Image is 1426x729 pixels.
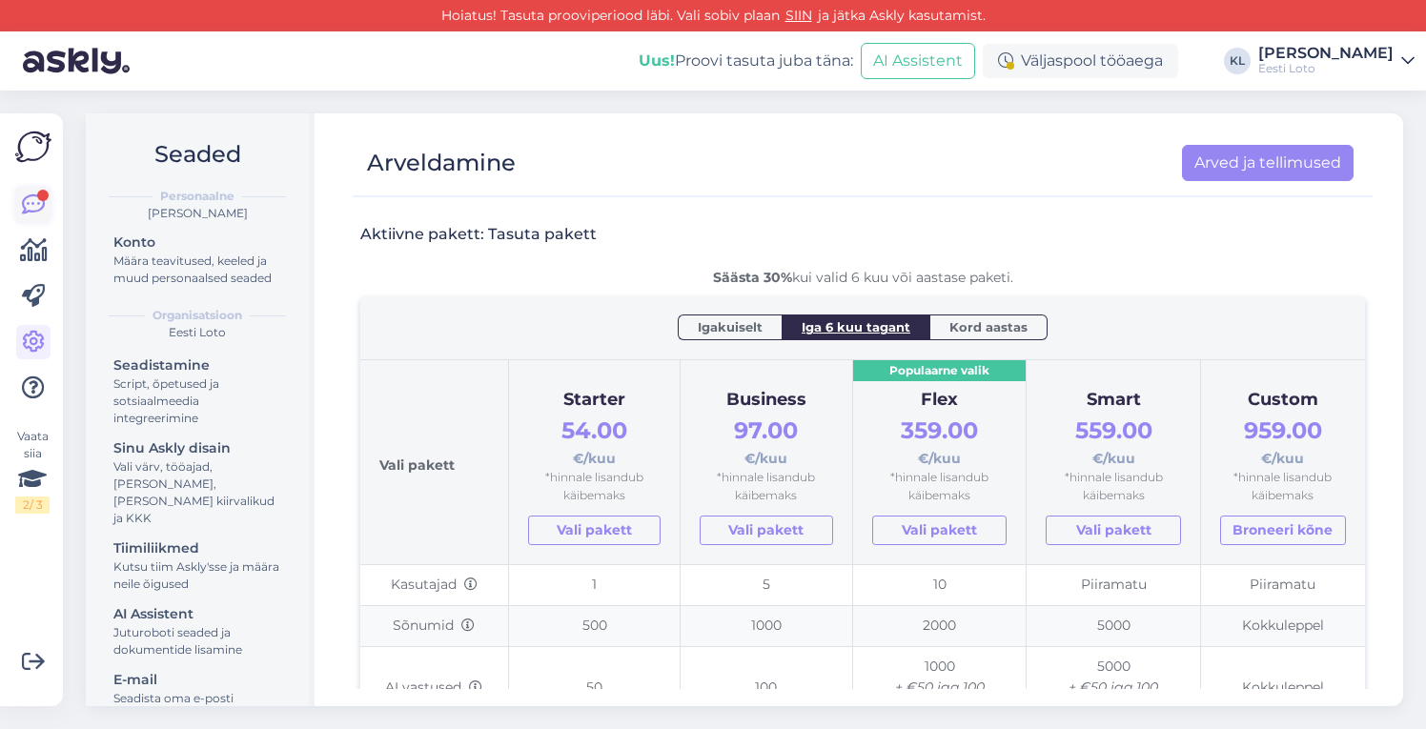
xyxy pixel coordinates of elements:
td: AI vastused [360,646,508,728]
td: Sõnumid [360,606,508,647]
i: + €50 iga 100 lisavastuse eest [886,678,992,717]
div: Proovi tasuta juba täna: [639,50,853,72]
div: Smart [1046,387,1181,414]
div: Flex [872,387,1008,414]
a: TiimiliikmedKutsu tiim Askly'sse ja määra neile õigused [105,536,294,596]
div: Arveldamine [367,145,516,181]
div: €/kuu [1220,413,1346,469]
b: Organisatsioon [153,307,242,324]
div: Väljaspool tööaega [983,44,1178,78]
div: Vali pakett [379,379,489,546]
a: SIIN [780,7,818,24]
td: 1000 [852,646,1027,728]
div: €/kuu [528,413,661,469]
div: Populaarne valik [853,360,1027,382]
td: Piiramatu [1200,565,1365,606]
td: 100 [681,646,852,728]
div: Vali värv, tööajad, [PERSON_NAME], [PERSON_NAME] kiirvalikud ja KKK [113,458,285,527]
a: Arved ja tellimused [1182,145,1354,181]
span: Kord aastas [949,317,1028,336]
td: Kokkuleppel [1200,646,1365,728]
div: *hinnale lisandub käibemaks [1220,469,1346,504]
button: Broneeri kõne [1220,516,1346,545]
div: *hinnale lisandub käibemaks [700,469,832,504]
td: 500 [508,606,680,647]
td: 5 [681,565,852,606]
span: 54.00 [561,416,627,444]
div: Konto [113,233,285,253]
div: E-mail [113,670,285,690]
h3: Aktiivne pakett: Tasuta pakett [360,224,597,245]
div: [PERSON_NAME] [101,205,294,222]
div: Määra teavitused, keeled ja muud personaalsed seaded [113,253,285,287]
span: 959.00 [1244,416,1322,444]
a: Vali pakett [528,516,661,545]
div: *hinnale lisandub käibemaks [1046,469,1181,504]
div: KL [1224,48,1251,74]
a: Sinu Askly disainVali värv, tööajad, [PERSON_NAME], [PERSON_NAME] kiirvalikud ja KKK [105,435,294,530]
div: Juturoboti seaded ja dokumentide lisamine [113,624,285,658]
div: €/kuu [700,413,832,469]
td: 1 [508,565,680,606]
div: *hinnale lisandub käibemaks [872,469,1008,504]
td: Kasutajad [360,565,508,606]
a: AI AssistentJuturoboti seaded ja dokumentide lisamine [105,601,294,661]
a: SeadistamineScript, õpetused ja sotsiaalmeedia integreerimine [105,353,294,430]
div: Seadistamine [113,355,285,375]
td: 5000 [1027,646,1201,728]
span: 97.00 [734,416,798,444]
b: Säästa 30% [713,269,792,286]
div: *hinnale lisandub käibemaks [528,469,661,504]
a: Vali pakett [872,516,1008,545]
span: 359.00 [901,416,978,444]
div: AI Assistent [113,604,285,624]
div: 2 / 3 [15,496,50,514]
b: Personaalne [160,188,234,205]
div: [PERSON_NAME] [1258,46,1394,61]
td: 50 [508,646,680,728]
div: kui valid 6 kuu või aastase paketi. [360,268,1365,288]
span: Iga 6 kuu tagant [802,317,910,336]
div: Custom [1220,387,1346,414]
img: Askly Logo [15,129,51,165]
td: Piiramatu [1027,565,1201,606]
td: 1000 [681,606,852,647]
td: 2000 [852,606,1027,647]
div: Tiimiliikmed [113,538,285,558]
div: Eesti Loto [101,324,294,341]
td: Kokkuleppel [1200,606,1365,647]
h2: Seaded [101,136,294,172]
a: KontoMäära teavitused, keeled ja muud personaalsed seaded [105,230,294,290]
button: AI Assistent [861,43,975,79]
span: 559.00 [1075,416,1152,444]
i: + €50 iga 100 lisavastuse eest [1061,678,1167,717]
a: Vali pakett [1046,516,1181,545]
td: 5000 [1027,606,1201,647]
div: Eesti Loto [1258,61,1394,76]
a: Vali pakett [700,516,832,545]
div: Vaata siia [15,428,50,514]
div: Script, õpetused ja sotsiaalmeedia integreerimine [113,375,285,427]
b: Uus! [639,51,675,70]
a: [PERSON_NAME]Eesti Loto [1258,46,1415,76]
div: Kutsu tiim Askly'sse ja määra neile õigused [113,558,285,593]
div: €/kuu [872,413,1008,469]
span: Igakuiselt [698,317,763,336]
div: Sinu Askly disain [113,438,285,458]
div: Starter [528,387,661,414]
div: Business [700,387,832,414]
td: 10 [852,565,1027,606]
div: €/kuu [1046,413,1181,469]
